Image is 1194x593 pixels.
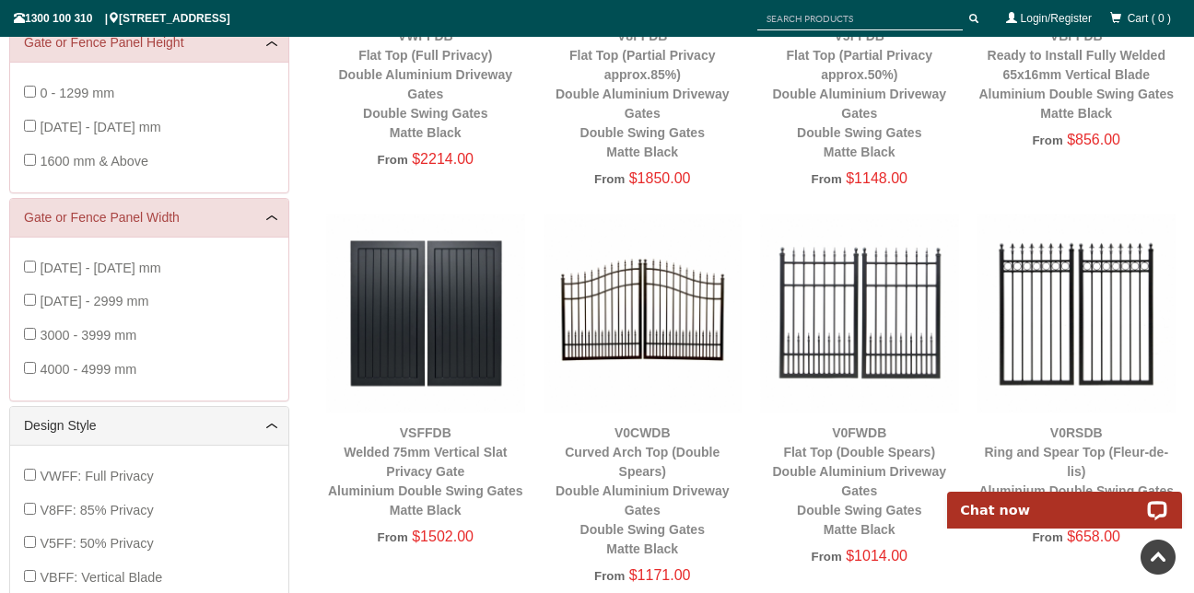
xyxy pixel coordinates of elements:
span: $658.00 [1067,529,1120,544]
a: Gate or Fence Panel Width [24,208,275,227]
a: Login/Register [1021,12,1092,25]
span: From [378,153,408,167]
a: Design Style [24,416,275,436]
a: VWFFDBFlat Top (Full Privacy)Double Aluminium Driveway GatesDouble Swing GatesMatte Black [338,29,512,140]
span: From [1033,530,1063,544]
span: From [812,172,842,186]
a: VSFFDBWelded 75mm Vertical Slat Privacy GateAluminium Double Swing GatesMatte Black [328,425,523,517]
span: $1148.00 [846,170,907,186]
a: V0RSDBRing and Spear Top (Fleur-de-lis)Aluminium Double Swing GatesMatte Black [978,425,1174,517]
iframe: LiveChat chat widget [935,471,1194,529]
span: [DATE] - [DATE] mm [40,120,160,134]
span: VWFF: Full Privacy [40,469,153,483]
img: VSFFDB - Welded 75mm Vertical Slat Privacy Gate - Aluminium Double Swing Gates - Matte Black - Ga... [326,214,525,413]
span: From [812,550,842,564]
span: Cart ( 0 ) [1128,12,1171,25]
span: [DATE] - [DATE] mm [40,261,160,275]
span: V8FF: 85% Privacy [40,503,153,517]
span: 3000 - 3999 mm [40,328,136,343]
span: From [594,569,625,583]
img: V0CWDB - Curved Arch Top (Double Spears) - Double Aluminium Driveway Gates - Double Swing Gates -... [544,214,743,413]
span: From [1033,134,1063,147]
span: $1502.00 [412,529,474,544]
img: V0FWDB - Flat Top (Double Spears) - Double Aluminium Driveway Gates - Double Swing Gates - Matte ... [760,214,959,413]
span: 4000 - 4999 mm [40,362,136,377]
span: $856.00 [1067,132,1120,147]
a: V5FFDBFlat Top (Partial Privacy approx.50%)Double Aluminium Driveway GatesDouble Swing GatesMatte... [772,29,946,159]
input: SEARCH PRODUCTS [757,7,963,30]
span: V5FF: 50% Privacy [40,536,153,551]
span: [DATE] - 2999 mm [40,294,148,308]
img: V0RSDB - Ring and Spear Top (Fleur-de-lis) - Aluminium Double Swing Gates - Matte Black - Gate Wa... [977,214,1176,413]
span: 0 - 1299 mm [40,86,114,100]
a: V0CWDBCurved Arch Top (Double Spears)Double Aluminium Driveway GatesDouble Swing GatesMatte Black [556,425,730,556]
span: $1014.00 [846,548,907,564]
a: V8FFDBFlat Top (Partial Privacy approx.85%)Double Aluminium Driveway GatesDouble Swing GatesMatte... [556,29,730,159]
span: VBFF: Vertical Blade [40,570,162,585]
span: 1600 mm & Above [40,154,148,169]
span: From [594,172,625,186]
span: $2214.00 [412,151,474,167]
a: Gate or Fence Panel Height [24,33,275,52]
span: $1171.00 [629,567,691,583]
span: $1850.00 [629,170,691,186]
a: VBFFDBReady to Install Fully Welded 65x16mm Vertical BladeAluminium Double Swing GatesMatte Black [978,29,1174,121]
span: From [378,530,408,544]
span: 1300 100 310 | [STREET_ADDRESS] [14,12,230,25]
a: V0FWDBFlat Top (Double Spears)Double Aluminium Driveway GatesDouble Swing GatesMatte Black [772,425,946,537]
